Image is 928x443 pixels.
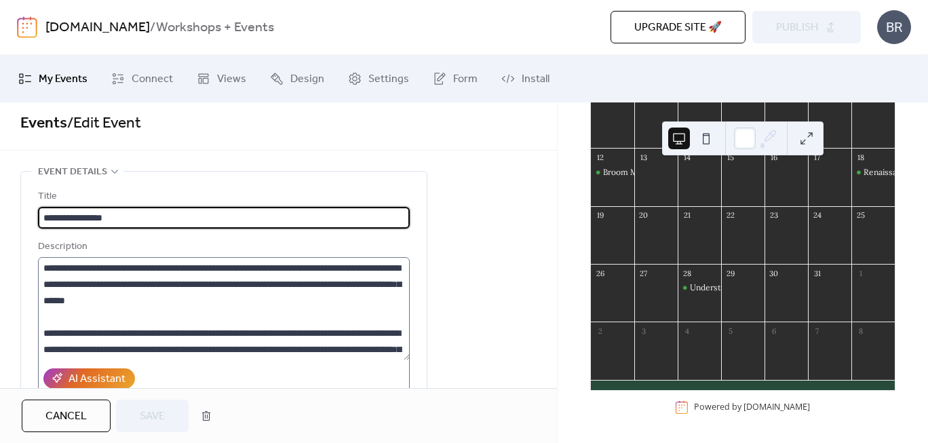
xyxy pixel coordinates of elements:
div: 3 [638,326,649,336]
div: 12 [595,152,605,162]
img: logo [17,16,37,38]
div: Understanding & Addressing Autoimmune Conditions with Herbal Therapeutics [678,282,721,294]
div: 2 [595,326,605,336]
span: Event details [38,164,107,180]
div: 8 [725,94,735,104]
button: AI Assistant [43,368,135,389]
a: Install [491,60,560,97]
div: 4 [682,326,692,336]
div: 31 [812,268,822,278]
span: Views [217,71,246,88]
div: 25 [855,210,866,220]
div: Broom Making Workshop [591,167,634,178]
div: 5 [595,94,605,104]
div: 7 [682,94,692,104]
button: Upgrade site 🚀 [611,11,746,43]
b: / [150,15,156,41]
a: Connect [101,60,183,97]
a: [DOMAIN_NAME] [743,402,810,413]
span: Upgrade site 🚀 [634,20,722,36]
div: 14 [682,152,692,162]
div: 29 [725,268,735,278]
div: 20 [638,210,649,220]
div: 13 [638,152,649,162]
div: 21 [682,210,692,220]
div: 6 [769,326,779,336]
div: Renaissance Faire [851,167,895,178]
div: 10 [812,94,822,104]
a: Views [187,60,256,97]
div: BR [877,10,911,44]
a: Events [20,109,67,138]
div: 23 [769,210,779,220]
div: 1 [855,268,866,278]
a: Design [260,60,334,97]
a: Settings [338,60,419,97]
div: Powered by [694,402,810,413]
div: Title [38,189,407,205]
span: Design [290,71,324,88]
a: My Events [8,60,98,97]
span: Form [453,71,478,88]
div: 18 [855,152,866,162]
div: 30 [769,268,779,278]
div: 9 [769,94,779,104]
div: 15 [725,152,735,162]
div: 28 [682,268,692,278]
div: 6 [638,94,649,104]
a: [DOMAIN_NAME] [45,15,150,41]
span: My Events [39,71,88,88]
div: AI Assistant [69,371,125,387]
button: Cancel [22,400,111,432]
div: 16 [769,152,779,162]
div: 8 [855,326,866,336]
div: 27 [638,268,649,278]
div: 19 [595,210,605,220]
span: Connect [132,71,173,88]
span: Install [522,71,549,88]
div: 11 [855,94,866,104]
div: Description [38,239,407,255]
div: 5 [725,326,735,336]
div: 7 [812,326,822,336]
span: Cancel [45,408,87,425]
span: Settings [368,71,409,88]
div: 17 [812,152,822,162]
div: 24 [812,210,822,220]
div: 22 [725,210,735,220]
b: Workshops + Events [156,15,274,41]
div: Broom Making Workshop [603,167,698,178]
div: 26 [595,268,605,278]
a: Form [423,60,488,97]
span: / Edit Event [67,109,141,138]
